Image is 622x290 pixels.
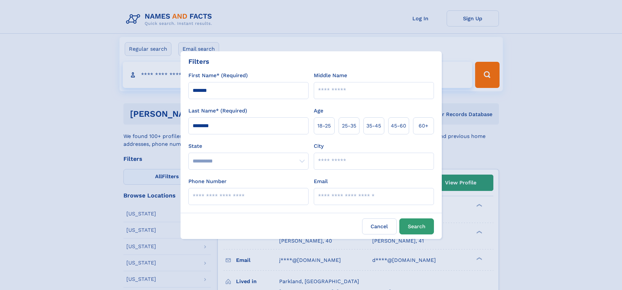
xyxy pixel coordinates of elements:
[419,122,428,130] span: 60+
[188,178,227,185] label: Phone Number
[188,57,209,66] div: Filters
[399,218,434,234] button: Search
[391,122,406,130] span: 45‑60
[314,142,324,150] label: City
[317,122,331,130] span: 18‑25
[188,72,248,79] label: First Name* (Required)
[342,122,356,130] span: 25‑35
[362,218,397,234] label: Cancel
[314,178,328,185] label: Email
[366,122,381,130] span: 35‑45
[314,107,323,115] label: Age
[188,107,247,115] label: Last Name* (Required)
[314,72,347,79] label: Middle Name
[188,142,309,150] label: State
